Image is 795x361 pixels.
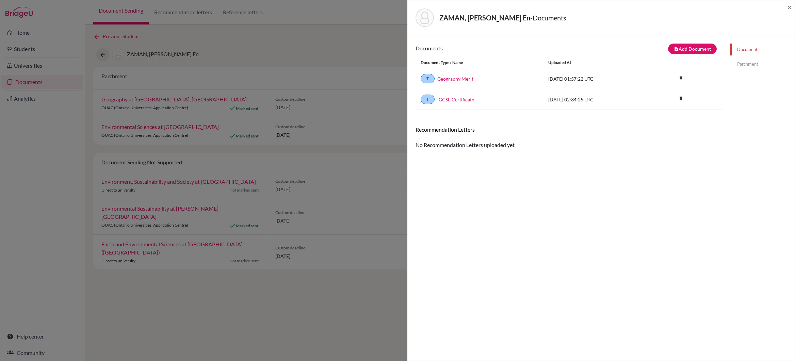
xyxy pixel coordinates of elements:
div: [DATE] 02:34:25 UTC [543,96,645,103]
a: delete [676,73,686,83]
i: delete [676,93,686,103]
div: [DATE] 01:57:22 UTC [543,75,645,82]
a: Parchment [730,58,795,70]
strong: ZAMAN, [PERSON_NAME] En [439,14,530,22]
a: delete [676,94,686,103]
span: - Documents [530,14,566,22]
h6: Recommendation Letters [416,126,722,133]
i: delete [676,72,686,83]
i: note_add [674,47,679,51]
div: No Recommendation Letters uploaded yet [416,126,722,149]
div: Document Type / Name [416,60,543,66]
h6: Documents [416,45,569,51]
a: IGCSE Certificate [437,96,474,103]
a: T [421,74,435,83]
span: × [787,2,792,12]
a: T [421,95,435,104]
button: Close [787,3,792,11]
button: note_addAdd Document [668,44,717,54]
div: Uploaded at [543,60,645,66]
a: Documents [730,44,795,55]
a: Geography Merit [437,75,473,82]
